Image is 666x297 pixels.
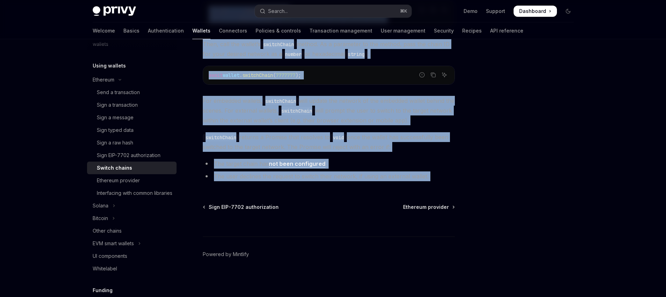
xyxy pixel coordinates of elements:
[203,204,279,211] a: Sign EIP-7702 authorization
[403,204,454,211] a: Ethereum provider
[203,39,455,59] span: Then, call the wallet’s method. As a parameter to the method, pass the chain ID for your desired ...
[519,8,546,15] span: Dashboard
[93,214,108,222] div: Bitcoin
[203,132,455,152] span: returns a Promise that resolves to once the wallet has successfully been switched to the target n...
[429,70,438,79] button: Copy the contents from the code block
[279,107,315,115] code: switchChain
[434,22,454,39] a: Security
[490,22,523,39] a: API reference
[87,162,177,174] a: Switch chains
[93,62,126,70] h5: Using wallets
[209,204,279,211] span: Sign EIP-7702 authorization
[295,72,301,78] span: );
[93,201,108,210] div: Solana
[345,50,367,58] code: string
[462,22,482,39] a: Recipes
[203,96,455,125] span: For embedded wallets, will update the network of the embedded wallet behind the scenes. For exter...
[87,199,177,212] button: Toggle Solana section
[209,72,223,78] span: await
[97,164,132,172] div: Switch chains
[242,72,273,78] span: switchChain
[93,227,122,235] div: Other chains
[97,151,160,160] div: Sign EIP-7702 authorization
[563,6,574,17] button: Toggle dark mode
[203,159,455,169] li: The target chain has .
[93,76,114,84] div: Ethereum
[203,134,239,141] code: switchChain
[93,252,127,260] div: UI components
[87,262,177,275] a: Whitelabel
[97,126,134,134] div: Sign typed data
[97,176,140,185] div: Ethereum provider
[203,251,249,258] a: Powered by Mintlify
[514,6,557,17] a: Dashboard
[87,237,177,250] button: Toggle EVM smart wallets section
[263,97,299,105] code: switchChain
[123,22,139,39] a: Basics
[97,101,138,109] div: Sign a transaction
[400,8,407,14] span: ⌘ K
[87,99,177,111] a: Sign a transaction
[87,174,177,187] a: Ethereum provider
[97,113,134,122] div: Sign a message
[93,286,113,295] h5: Funding
[87,86,177,99] a: Send a transaction
[223,72,239,78] span: wallet
[269,160,325,168] a: not been configured
[97,88,140,97] div: Send a transaction
[260,41,297,48] code: switchChain
[192,22,210,39] a: Wallets
[87,124,177,136] a: Sign typed data
[87,187,177,199] a: Interfacing with common libraries
[276,72,295,78] span: 7777777
[87,149,177,162] a: Sign EIP-7702 authorization
[87,136,177,149] a: Sign a raw hash
[417,70,427,79] button: Report incorrect code
[464,8,478,15] a: Demo
[219,22,247,39] a: Connectors
[148,22,184,39] a: Authentication
[93,264,117,273] div: Whitelabel
[330,134,347,141] code: void
[282,50,305,58] code: number
[87,250,177,262] a: UI components
[87,111,177,124] a: Sign a message
[203,171,455,181] li: The user declines the request to switch their network, if using an external wallet.
[440,70,449,79] button: Ask AI
[309,22,372,39] a: Transaction management
[403,204,449,211] span: Ethereum provider
[268,7,288,15] div: Search...
[93,239,134,248] div: EVM smart wallets
[97,189,172,197] div: Interfacing with common libraries
[87,73,177,86] button: Toggle Ethereum section
[87,225,177,237] a: Other chains
[273,72,276,78] span: (
[486,8,505,15] a: Support
[256,22,301,39] a: Policies & controls
[87,212,177,225] button: Toggle Bitcoin section
[381,22,425,39] a: User management
[93,22,115,39] a: Welcome
[97,139,133,147] div: Sign a raw hash
[255,5,411,17] button: Open search
[239,72,242,78] span: .
[93,6,136,16] img: dark logo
